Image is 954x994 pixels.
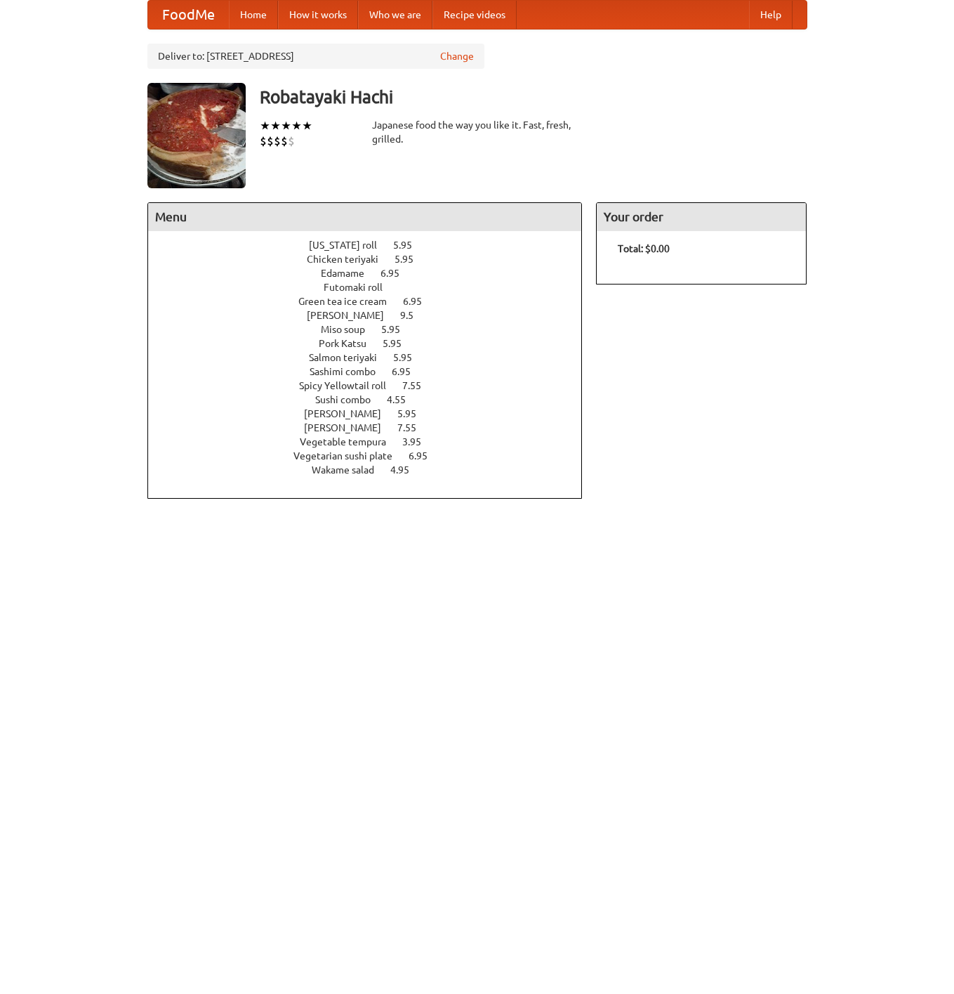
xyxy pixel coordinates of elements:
[358,1,432,29] a: Who we are
[291,118,302,133] li: ★
[147,83,246,188] img: angular.jpg
[618,243,670,254] b: Total: $0.00
[387,394,420,405] span: 4.55
[281,133,288,149] li: $
[392,366,425,377] span: 6.95
[298,296,448,307] a: Green tea ice cream 6.95
[304,422,395,433] span: [PERSON_NAME]
[403,296,436,307] span: 6.95
[324,282,423,293] a: Futomaki roll
[307,310,398,321] span: [PERSON_NAME]
[310,366,390,377] span: Sashimi combo
[278,1,358,29] a: How it works
[307,254,439,265] a: Chicken teriyaki 5.95
[148,203,582,231] h4: Menu
[309,352,438,363] a: Salmon teriyaki 5.95
[267,133,274,149] li: $
[319,338,380,349] span: Pork Katsu
[597,203,806,231] h4: Your order
[440,49,474,63] a: Change
[397,408,430,419] span: 5.95
[395,254,428,265] span: 5.95
[397,422,430,433] span: 7.55
[383,338,416,349] span: 5.95
[432,1,517,29] a: Recipe videos
[309,240,438,251] a: [US_STATE] roll 5.95
[274,133,281,149] li: $
[321,324,426,335] a: Miso soup 5.95
[260,118,270,133] li: ★
[307,310,439,321] a: [PERSON_NAME] 9.5
[304,408,395,419] span: [PERSON_NAME]
[321,268,378,279] span: Edamame
[302,118,312,133] li: ★
[393,240,426,251] span: 5.95
[393,352,426,363] span: 5.95
[309,352,391,363] span: Salmon teriyaki
[147,44,484,69] div: Deliver to: [STREET_ADDRESS]
[309,240,391,251] span: [US_STATE] roll
[299,380,400,391] span: Spicy Yellowtail roll
[307,254,392,265] span: Chicken teriyaki
[324,282,397,293] span: Futomaki roll
[299,380,447,391] a: Spicy Yellowtail roll 7.55
[293,450,453,462] a: Vegetarian sushi plate 6.95
[281,118,291,133] li: ★
[312,464,388,476] span: Wakame salad
[390,464,423,476] span: 4.95
[298,296,401,307] span: Green tea ice cream
[304,422,442,433] a: [PERSON_NAME] 7.55
[402,380,435,391] span: 7.55
[409,450,442,462] span: 6.95
[315,394,385,405] span: Sushi combo
[319,338,428,349] a: Pork Katsu 5.95
[381,324,414,335] span: 5.95
[310,366,437,377] a: Sashimi combo 6.95
[315,394,432,405] a: Sushi combo 4.55
[229,1,278,29] a: Home
[749,1,793,29] a: Help
[304,408,442,419] a: [PERSON_NAME] 5.95
[321,268,425,279] a: Edamame 6.95
[260,133,267,149] li: $
[400,310,428,321] span: 9.5
[300,436,400,447] span: Vegetable tempura
[402,436,435,447] span: 3.95
[260,83,807,111] h3: Robatayaki Hachi
[372,118,583,146] div: Japanese food the way you like it. Fast, fresh, grilled.
[312,464,435,476] a: Wakame salad 4.95
[148,1,229,29] a: FoodMe
[300,436,447,447] a: Vegetable tempura 3.95
[380,268,413,279] span: 6.95
[288,133,295,149] li: $
[321,324,379,335] span: Miso soup
[270,118,281,133] li: ★
[293,450,406,462] span: Vegetarian sushi plate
